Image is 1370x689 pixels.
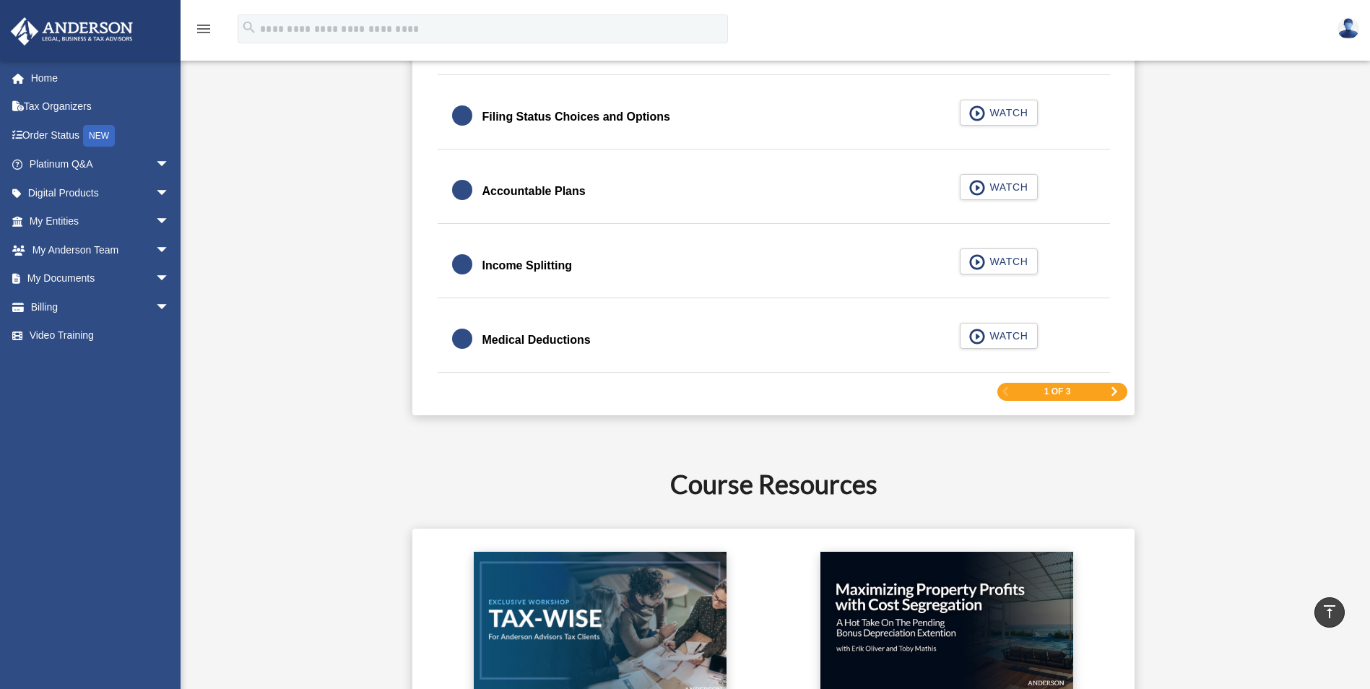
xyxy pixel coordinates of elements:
span: arrow_drop_down [155,207,184,237]
button: WATCH [960,174,1038,200]
span: arrow_drop_down [155,264,184,294]
div: Accountable Plans [482,181,586,201]
a: My Anderson Teamarrow_drop_down [10,235,191,264]
button: WATCH [960,323,1038,349]
span: 1 of 3 [1044,387,1071,396]
span: arrow_drop_down [155,178,184,208]
a: Order StatusNEW [10,121,191,150]
span: WATCH [985,180,1028,194]
a: Digital Productsarrow_drop_down [10,178,191,207]
a: menu [195,25,212,38]
span: WATCH [985,329,1028,343]
a: vertical_align_top [1314,597,1345,628]
span: arrow_drop_down [155,235,184,265]
span: arrow_drop_down [155,292,184,322]
i: search [241,19,257,35]
a: Platinum Q&Aarrow_drop_down [10,150,191,179]
div: Filing Status Choices and Options [482,107,670,127]
a: Medical Deductions WATCH [452,323,1096,357]
h2: Course Resources [243,466,1305,502]
i: vertical_align_top [1321,603,1338,620]
span: WATCH [985,105,1028,120]
a: Filing Status Choices and Options WATCH [452,100,1096,134]
button: WATCH [960,248,1038,274]
span: arrow_drop_down [155,150,184,180]
img: User Pic [1338,18,1359,39]
img: Anderson Advisors Platinum Portal [6,17,137,45]
a: Tax Organizers [10,92,191,121]
a: Video Training [10,321,191,350]
a: Billingarrow_drop_down [10,292,191,321]
a: Income Splitting WATCH [452,248,1096,283]
div: Income Splitting [482,256,572,276]
i: menu [195,20,212,38]
button: WATCH [960,100,1038,126]
a: My Documentsarrow_drop_down [10,264,191,293]
div: Medical Deductions [482,330,591,350]
span: WATCH [985,254,1028,269]
a: Home [10,64,191,92]
a: Next Page [1110,386,1119,396]
a: My Entitiesarrow_drop_down [10,207,191,236]
div: NEW [83,125,115,147]
a: Accountable Plans WATCH [452,174,1096,209]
